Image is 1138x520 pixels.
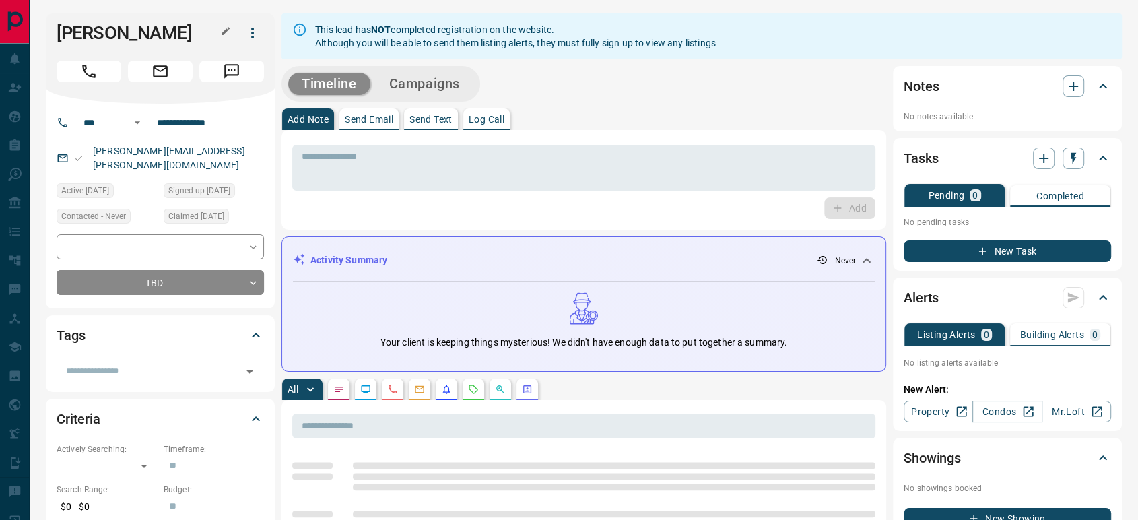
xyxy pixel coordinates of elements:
h2: Tags [57,325,85,346]
div: Thu May 02 2024 [164,209,264,228]
div: Showings [904,442,1111,474]
span: Email [128,61,193,82]
p: - Never [830,255,856,267]
h2: Alerts [904,287,939,308]
div: This lead has completed registration on the website. Although you will be able to send them listi... [315,18,716,55]
button: Campaigns [376,73,473,95]
p: Send Text [409,115,453,124]
h2: Notes [904,75,939,97]
div: Tasks [904,142,1111,174]
svg: Lead Browsing Activity [360,384,371,395]
p: $0 - $0 [57,496,157,518]
a: Condos [972,401,1042,422]
svg: Requests [468,384,479,395]
p: Pending [928,191,964,200]
p: Search Range: [57,484,157,496]
span: Message [199,61,264,82]
p: No notes available [904,110,1111,123]
div: TBD [57,270,264,295]
span: Active [DATE] [61,184,109,197]
button: Timeline [288,73,370,95]
span: Signed up [DATE] [168,184,230,197]
h2: Criteria [57,408,100,430]
p: No pending tasks [904,212,1111,232]
div: Tags [57,319,264,352]
p: Timeframe: [164,443,264,455]
button: Open [240,362,259,381]
p: Budget: [164,484,264,496]
p: Your client is keeping things mysterious! We didn't have enough data to put together a summary. [380,335,787,350]
div: Thu May 02 2024 [57,183,157,202]
p: Actively Searching: [57,443,157,455]
div: Alerts [904,282,1111,314]
p: 0 [1092,330,1098,339]
svg: Emails [414,384,425,395]
span: Call [57,61,121,82]
span: Contacted - Never [61,209,126,223]
h2: Tasks [904,148,938,169]
p: 0 [972,191,978,200]
p: Activity Summary [310,253,387,267]
a: Property [904,401,973,422]
strong: NOT [371,24,391,35]
p: Log Call [469,115,504,124]
h1: [PERSON_NAME] [57,22,221,44]
p: Listing Alerts [917,330,976,339]
a: Mr.Loft [1042,401,1111,422]
p: New Alert: [904,383,1111,397]
svg: Email Valid [74,154,83,163]
div: Activity Summary- Never [293,248,875,273]
div: Thu May 02 2024 [164,183,264,202]
p: Completed [1036,191,1084,201]
a: [PERSON_NAME][EMAIL_ADDRESS][PERSON_NAME][DOMAIN_NAME] [93,145,245,170]
p: No listing alerts available [904,357,1111,369]
p: 0 [984,330,989,339]
svg: Listing Alerts [441,384,452,395]
svg: Notes [333,384,344,395]
svg: Opportunities [495,384,506,395]
h2: Showings [904,447,961,469]
span: Claimed [DATE] [168,209,224,223]
p: All [288,385,298,394]
div: Notes [904,70,1111,102]
svg: Agent Actions [522,384,533,395]
p: Building Alerts [1020,330,1084,339]
div: Criteria [57,403,264,435]
button: New Task [904,240,1111,262]
button: Open [129,115,145,131]
p: Add Note [288,115,329,124]
p: Send Email [345,115,393,124]
p: No showings booked [904,482,1111,494]
svg: Calls [387,384,398,395]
